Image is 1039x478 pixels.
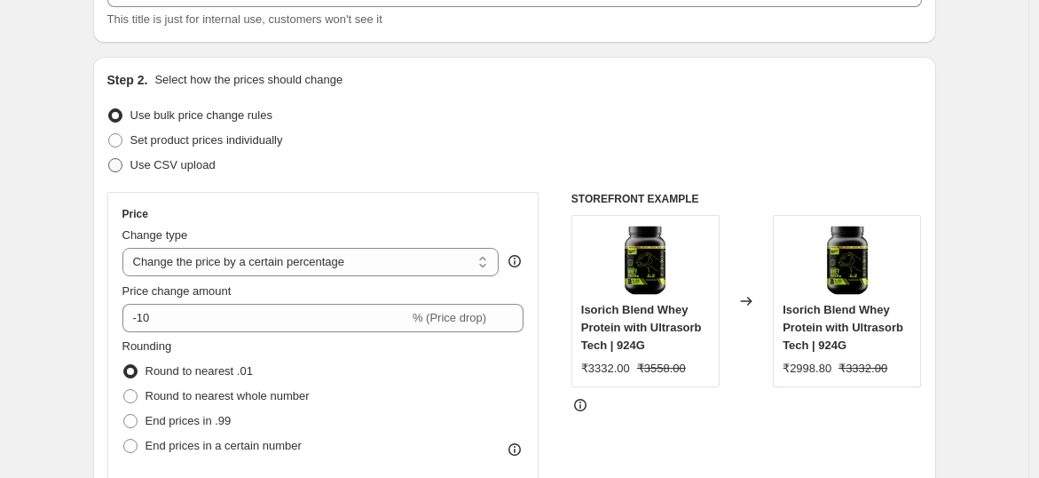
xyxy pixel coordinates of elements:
span: End prices in .99 [146,414,232,427]
img: front_1_0608c5ba-3103-4264-abdf-5baeda09803a_80x.png [610,225,681,296]
span: Use CSV upload [130,158,216,171]
div: ₹2998.80 [783,360,831,378]
span: Isorich Blend Whey Protein with Ultrasorb Tech | 924G [783,303,903,352]
span: % (Price drop) [413,311,486,324]
div: ₹3332.00 [581,360,630,378]
h6: STOREFRONT EXAMPLE [571,192,922,206]
span: Change type [122,228,188,242]
span: Price change amount [122,284,232,298]
span: End prices in a certain number [146,439,302,452]
strike: ₹3558.00 [637,360,686,378]
span: Round to nearest whole number [146,389,310,402]
input: -15 [122,304,409,332]
span: Rounding [122,339,172,353]
img: front_1_0608c5ba-3103-4264-abdf-5baeda09803a_80x.png [812,225,883,296]
h2: Step 2. [107,71,148,89]
p: Select how the prices should change [154,71,342,89]
div: help [506,252,523,270]
span: Round to nearest .01 [146,364,253,378]
h3: Price [122,207,148,221]
span: Use bulk price change rules [130,108,272,122]
strike: ₹3332.00 [838,360,887,378]
span: Set product prices individually [130,133,283,147]
span: Isorich Blend Whey Protein with Ultrasorb Tech | 924G [581,303,702,352]
span: This title is just for internal use, customers won't see it [107,12,382,26]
